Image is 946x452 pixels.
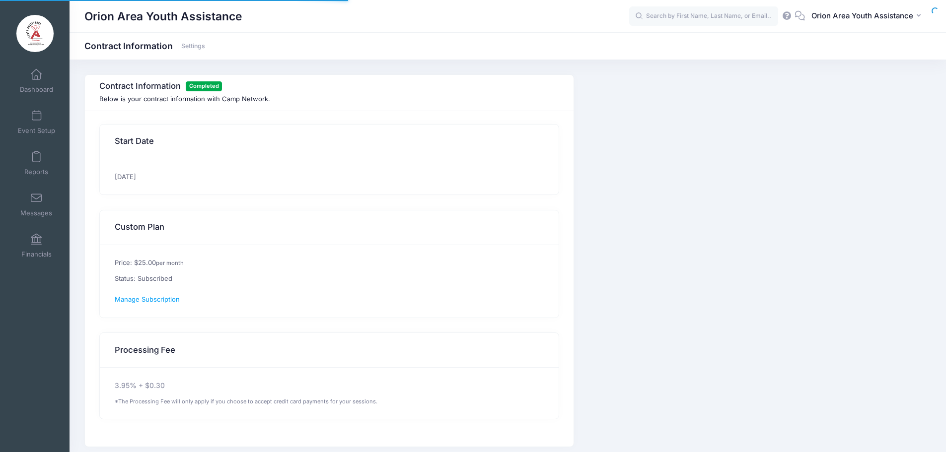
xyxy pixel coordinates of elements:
[13,105,60,139] a: Event Setup
[100,159,559,195] div: [DATE]
[13,187,60,222] a: Messages
[805,5,931,28] button: Orion Area Youth Assistance
[629,6,778,26] input: Search by First Name, Last Name, or Email...
[84,41,205,51] h1: Contract Information
[115,258,544,268] p: Price: $25.00
[99,81,556,91] h3: Contract Information
[13,146,60,181] a: Reports
[115,381,544,391] p: 3.95% + $0.30
[20,209,52,217] span: Messages
[181,43,205,50] a: Settings
[115,397,544,406] div: *The Processing Fee will only apply if you choose to accept credit card payments for your sessions.
[18,127,55,135] span: Event Setup
[16,15,54,52] img: Orion Area Youth Assistance
[811,10,913,21] span: Orion Area Youth Assistance
[20,85,53,94] span: Dashboard
[24,168,48,176] span: Reports
[115,336,175,364] h3: Processing Fee
[115,295,180,303] a: Manage Subscription
[99,94,559,104] p: Below is your contract information with Camp Network.
[13,64,60,98] a: Dashboard
[115,274,544,284] p: Status: Subscribed
[186,81,222,91] span: Completed
[156,259,184,266] small: per month
[13,228,60,263] a: Financials
[115,213,164,241] h3: Custom Plan
[21,250,52,258] span: Financials
[115,128,154,155] h3: Start Date
[84,5,242,28] h1: Orion Area Youth Assistance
